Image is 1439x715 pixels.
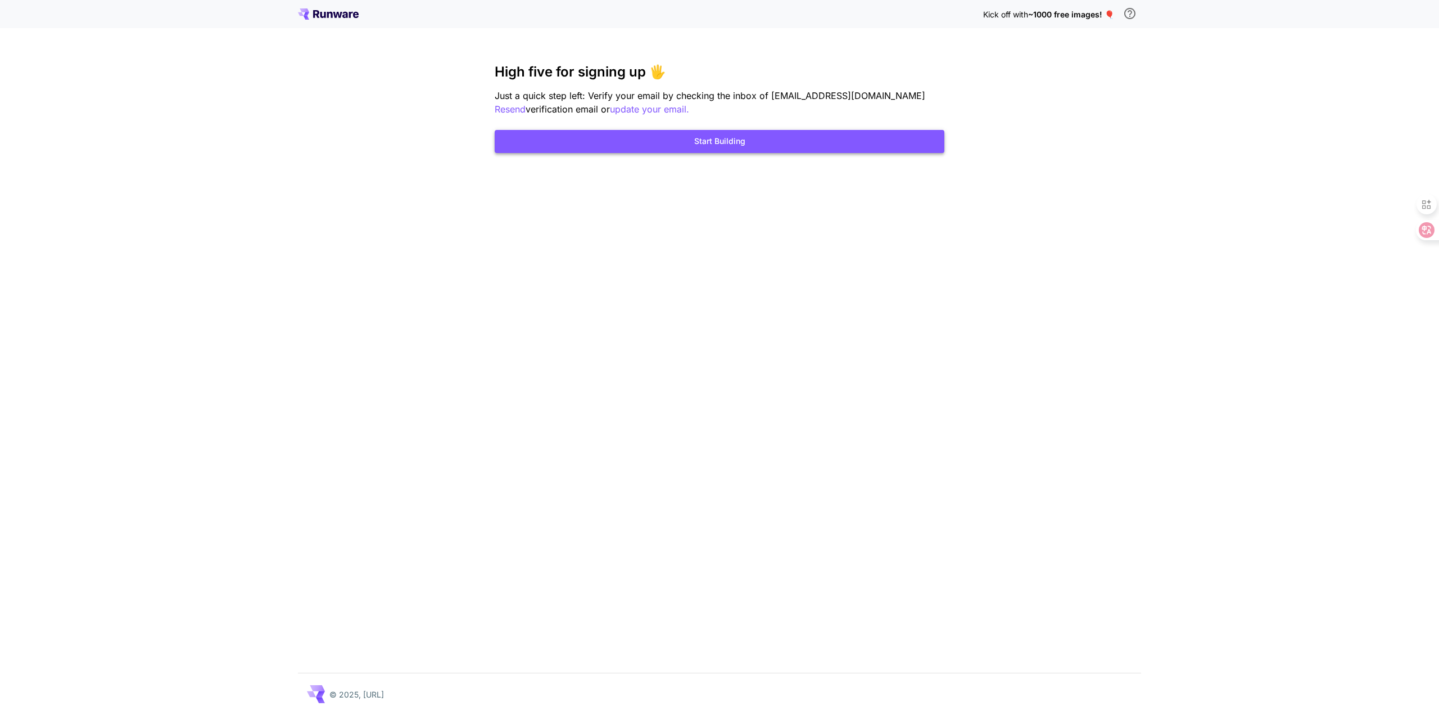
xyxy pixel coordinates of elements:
span: Kick off with [983,10,1028,19]
span: verification email or [526,104,610,115]
button: Start Building [495,130,944,153]
p: © 2025, [URL] [329,689,384,700]
button: In order to qualify for free credit, you need to sign up with a business email address and click ... [1119,2,1141,25]
button: update your email. [610,102,689,116]
span: ~1000 free images! 🎈 [1028,10,1114,19]
button: Resend [495,102,526,116]
h3: High five for signing up 🖐️ [495,64,944,80]
span: Just a quick step left: Verify your email by checking the inbox of [EMAIL_ADDRESS][DOMAIN_NAME] [495,90,925,101]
